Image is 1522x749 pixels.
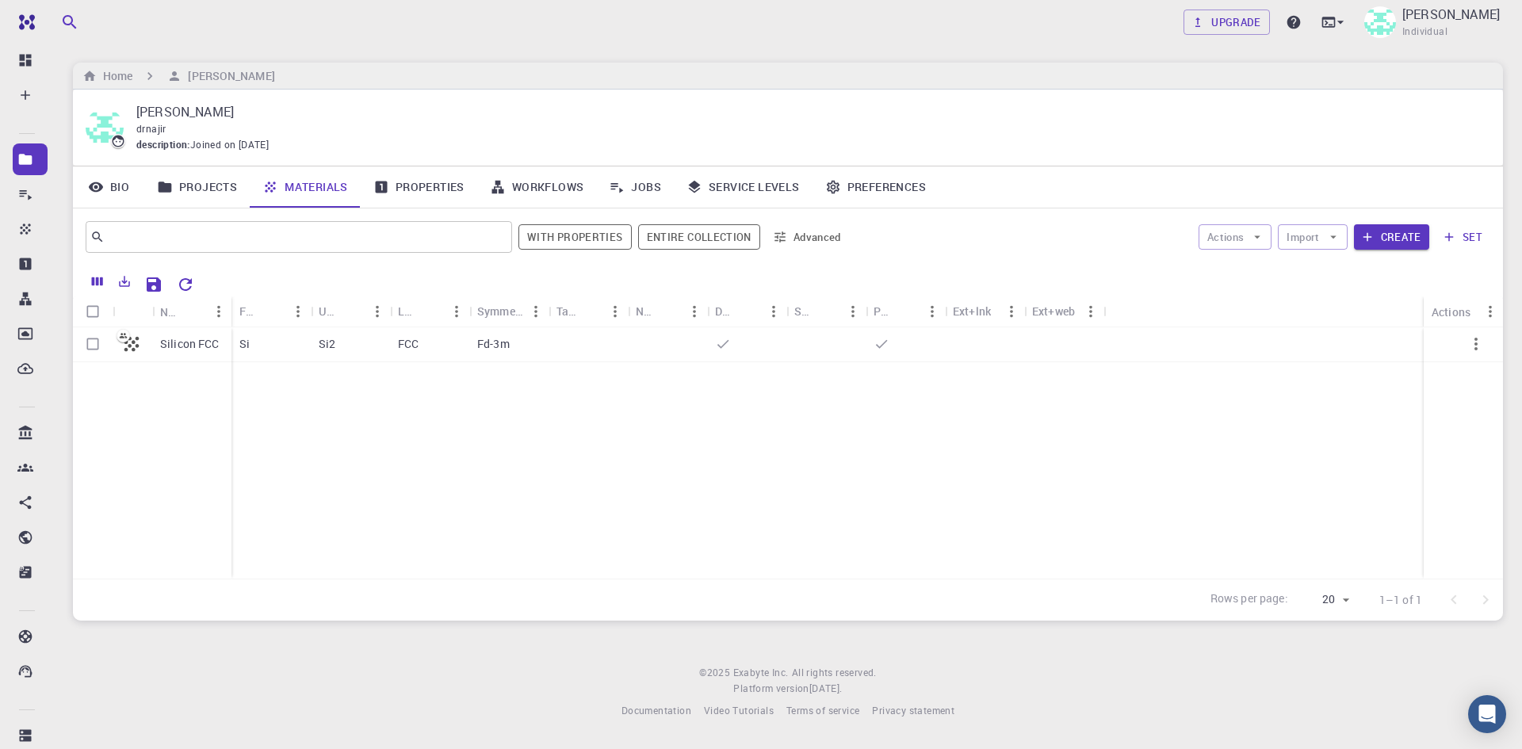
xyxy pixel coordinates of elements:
[786,296,866,327] div: Shared
[206,299,231,324] button: Menu
[32,11,89,25] span: Support
[704,704,774,717] span: Video Tutorials
[621,704,691,717] span: Documentation
[733,681,809,697] span: Platform version
[577,299,602,324] button: Sort
[953,296,991,327] div: Ext+lnk
[1402,24,1447,40] span: Individual
[239,296,260,327] div: Formula
[339,299,365,324] button: Sort
[181,299,206,324] button: Sort
[319,296,339,327] div: Unit Cell Formula
[786,703,859,719] a: Terms of service
[13,14,35,30] img: logo
[894,299,920,324] button: Sort
[477,166,597,208] a: Workflows
[1432,296,1470,327] div: Actions
[556,296,577,327] div: Tags
[1078,299,1103,324] button: Menu
[285,299,311,324] button: Menu
[733,666,789,678] span: Exabyte Inc.
[602,299,628,324] button: Menu
[638,224,760,250] button: Entire collection
[73,166,144,208] a: Bio
[518,224,632,250] span: Show only materials with calculated properties
[477,336,510,352] p: Fd-3m
[1402,5,1500,24] p: [PERSON_NAME]
[1032,296,1075,327] div: Ext+web
[945,296,1024,327] div: Ext+lnk
[840,299,866,324] button: Menu
[920,299,945,324] button: Menu
[809,682,843,694] span: [DATE] .
[628,296,707,327] div: Non-periodic
[699,665,732,681] span: © 2025
[136,102,1478,121] p: [PERSON_NAME]
[518,224,632,250] button: With properties
[170,269,201,300] button: Reset Explorer Settings
[761,299,786,324] button: Menu
[361,166,477,208] a: Properties
[365,299,390,324] button: Menu
[136,137,190,153] span: description :
[999,299,1024,324] button: Menu
[419,299,444,324] button: Sort
[1364,6,1396,38] img: Najirul Haque
[231,296,311,327] div: Formula
[638,224,760,250] span: Filter throughout whole library including sets (folders)
[1199,224,1272,250] button: Actions
[319,336,335,352] p: Si2
[152,296,231,327] div: Name
[674,166,813,208] a: Service Levels
[767,224,849,250] button: Advanced
[704,703,774,719] a: Video Tutorials
[250,166,361,208] a: Materials
[621,703,691,719] a: Documentation
[549,296,628,327] div: Tags
[786,704,859,717] span: Terms of service
[1468,695,1506,733] div: Open Intercom Messenger
[523,299,549,324] button: Menu
[160,296,181,327] div: Name
[469,296,549,327] div: Symmetry
[733,665,789,681] a: Exabyte Inc.
[1379,592,1422,608] p: 1–1 of 1
[398,336,419,352] p: FCC
[707,296,786,327] div: Default
[182,67,274,85] h6: [PERSON_NAME]
[84,269,111,294] button: Columns
[1424,296,1503,327] div: Actions
[715,296,736,327] div: Default
[79,67,278,85] nav: breadcrumb
[398,296,419,327] div: Lattice
[736,299,761,324] button: Sort
[1436,224,1490,250] button: set
[1024,296,1103,327] div: Ext+web
[815,299,840,324] button: Sort
[477,296,523,327] div: Symmetry
[311,296,390,327] div: Unit Cell Formula
[1354,224,1429,250] button: Create
[1478,299,1503,324] button: Menu
[872,704,954,717] span: Privacy statement
[596,166,674,208] a: Jobs
[190,137,269,153] span: Joined on [DATE]
[444,299,469,324] button: Menu
[239,336,250,352] p: Si
[144,166,250,208] a: Projects
[866,296,945,327] div: Public
[809,681,843,697] a: [DATE].
[1184,10,1270,35] a: Upgrade
[160,336,220,352] p: Silicon FCC
[682,299,707,324] button: Menu
[794,296,815,327] div: Shared
[113,296,152,327] div: Icon
[97,67,132,85] h6: Home
[138,269,170,300] button: Save Explorer Settings
[874,296,894,327] div: Public
[1210,590,1288,609] p: Rows per page:
[813,166,939,208] a: Preferences
[1294,588,1354,611] div: 20
[792,665,877,681] span: All rights reserved.
[872,703,954,719] a: Privacy statement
